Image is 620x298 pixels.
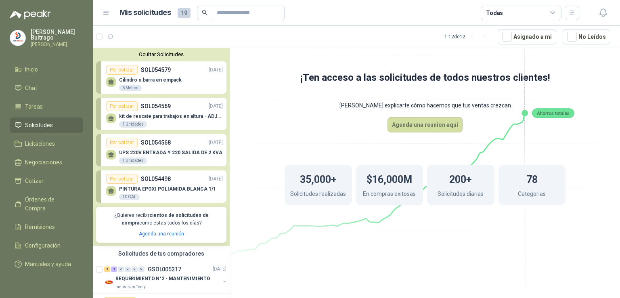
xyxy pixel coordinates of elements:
[141,102,171,111] p: SOL054569
[141,138,171,147] p: SOL054568
[10,192,83,216] a: Órdenes de Compra
[106,101,138,111] div: Por cotizar
[10,62,83,77] a: Inicio
[10,10,51,19] img: Logo peakr
[25,84,37,92] span: Chat
[101,212,222,227] p: ¿Quieres recibir como estas todos los días?
[119,150,222,155] p: UPS 220V ENTRADA Y 220 SALIDA DE 2 KVA
[25,65,38,74] span: Inicio
[106,65,138,75] div: Por cotizar
[300,170,337,187] h1: 35,000+
[96,170,226,203] a: Por cotizarSOL054498[DATE] PINTURA EPOXI POLIAMIDA BLANCA 1/110 GAL
[486,8,503,17] div: Todas
[25,241,61,250] span: Configuración
[31,42,83,47] p: [PERSON_NAME]
[290,189,346,200] p: Solicitudes realizadas
[93,48,230,246] div: Ocultar SolicitudesPor cotizarSOL054579[DATE] Cilindro o barra en empack6 MetrosPor cotizarSOL054...
[25,260,71,269] span: Manuales y ayuda
[449,170,472,187] h1: 200+
[104,267,110,272] div: 4
[119,194,140,200] div: 10 GAL
[119,113,223,119] p: kit de rescate para trabajos en altura - ADJUNTAR FICHA TECNICA
[10,80,83,96] a: Chat
[526,170,538,187] h1: 78
[106,138,138,147] div: Por cotizar
[387,117,463,132] button: Agenda una reunion aquí
[25,195,75,213] span: Órdenes de Compra
[10,256,83,272] a: Manuales y ayuda
[209,175,223,183] p: [DATE]
[10,30,25,46] img: Company Logo
[178,8,191,18] span: 19
[141,174,171,183] p: SOL054498
[121,212,209,226] b: cientos de solicitudes de compra
[141,65,171,74] p: SOL054579
[10,219,83,235] a: Remisiones
[10,99,83,114] a: Tareas
[10,173,83,189] a: Cotizar
[125,267,131,272] div: 0
[138,267,145,272] div: 0
[104,277,114,287] img: Company Logo
[25,139,55,148] span: Licitaciones
[132,267,138,272] div: 0
[118,267,124,272] div: 0
[209,66,223,74] p: [DATE]
[444,30,491,43] div: 1 - 12 de 12
[119,85,142,91] div: 6 Metros
[111,267,117,272] div: 4
[367,170,412,187] h1: $16,000M
[148,267,181,272] p: GSOL005217
[438,189,484,200] p: Solicitudes diarias
[563,29,610,44] button: No Leídos
[25,102,43,111] span: Tareas
[96,98,226,130] a: Por cotizarSOL054569[DATE] kit de rescate para trabajos en altura - ADJUNTAR FICHA TECNICA1 Unidades
[213,265,226,273] p: [DATE]
[25,176,44,185] span: Cotizar
[10,155,83,170] a: Negociaciones
[10,136,83,151] a: Licitaciones
[10,118,83,133] a: Solicitudes
[25,222,55,231] span: Remisiones
[96,51,226,57] button: Ocultar Solicitudes
[96,61,226,94] a: Por cotizarSOL054579[DATE] Cilindro o barra en empack6 Metros
[119,157,147,164] div: 1 Unidades
[518,189,546,200] p: Categorias
[119,186,216,192] p: PINTURA EPOXI POLIAMIDA BLANCA 1/1
[31,29,83,40] p: [PERSON_NAME] Buitrago
[363,189,416,200] p: En compras exitosas
[104,264,228,290] a: 4 4 0 0 0 0 GSOL005217[DATE] Company LogoREQUERIMIENTO N°2 - MANTENIMIENTOIndustrias Tomy
[93,246,230,261] div: Solicitudes de tus compradores
[209,103,223,110] p: [DATE]
[106,174,138,184] div: Por cotizar
[25,121,53,130] span: Solicitudes
[25,158,62,167] span: Negociaciones
[119,77,182,83] p: Cilindro o barra en empack
[115,284,146,290] p: Industrias Tomy
[119,7,171,19] h1: Mis solicitudes
[115,275,210,283] p: REQUERIMIENTO N°2 - MANTENIMIENTO
[202,10,207,15] span: search
[96,134,226,166] a: Por cotizarSOL054568[DATE] UPS 220V ENTRADA Y 220 SALIDA DE 2 KVA1 Unidades
[119,121,147,128] div: 1 Unidades
[10,238,83,253] a: Configuración
[139,231,184,237] a: Agenda una reunión
[498,29,556,44] button: Asignado a mi
[209,139,223,147] p: [DATE]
